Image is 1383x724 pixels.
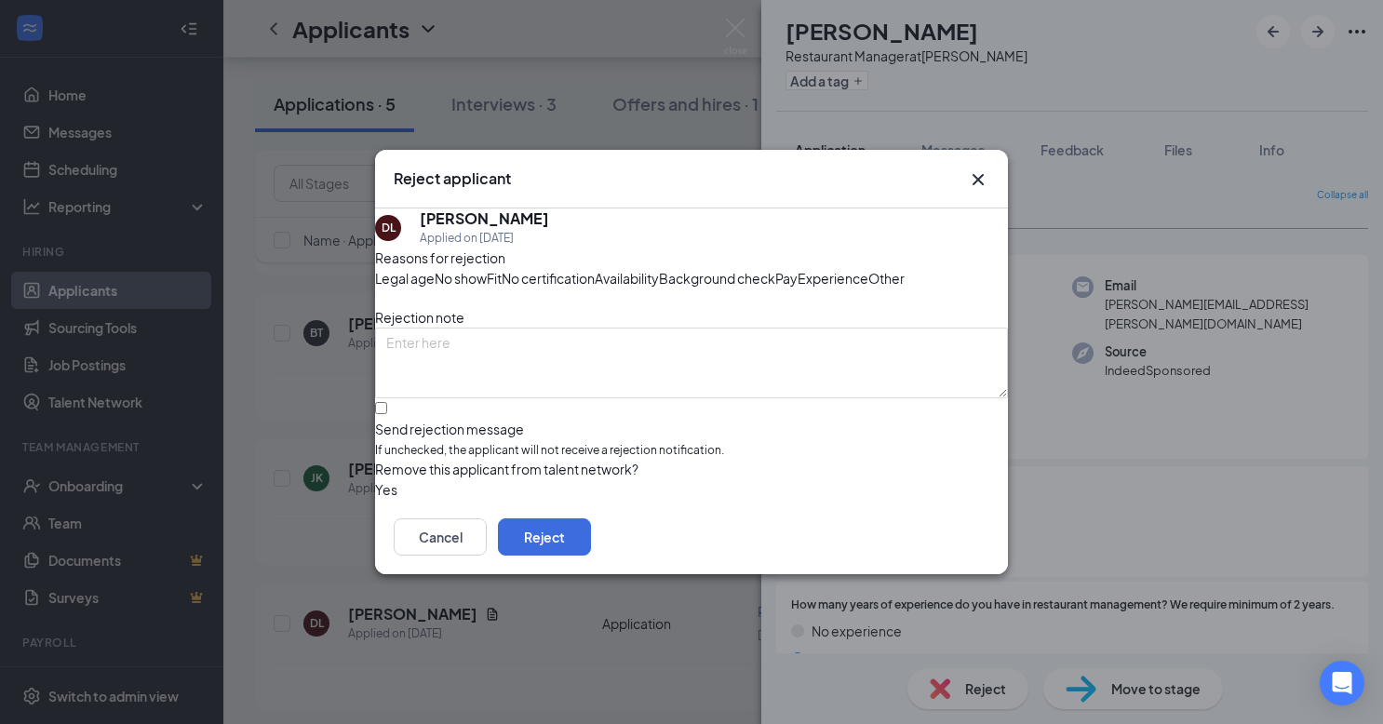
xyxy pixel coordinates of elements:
[420,229,549,248] div: Applied on [DATE]
[394,518,487,556] button: Cancel
[798,268,868,288] span: Experience
[498,518,591,556] button: Reject
[375,420,1008,438] div: Send rejection message
[487,268,502,288] span: Fit
[967,168,989,191] svg: Cross
[375,309,464,326] span: Rejection note
[420,208,549,229] h5: [PERSON_NAME]
[382,220,396,235] div: DL
[375,249,505,266] span: Reasons for rejection
[375,479,397,500] span: Yes
[375,461,638,477] span: Remove this applicant from talent network?
[375,402,387,414] input: Send rejection messageIf unchecked, the applicant will not receive a rejection notification.
[394,168,511,189] h3: Reject applicant
[967,168,989,191] button: Close
[659,268,775,288] span: Background check
[375,442,1008,460] span: If unchecked, the applicant will not receive a rejection notification.
[595,268,659,288] span: Availability
[1320,661,1364,705] div: Open Intercom Messenger
[435,268,487,288] span: No show
[775,268,798,288] span: Pay
[375,268,435,288] span: Legal age
[502,268,595,288] span: No certification
[868,268,905,288] span: Other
